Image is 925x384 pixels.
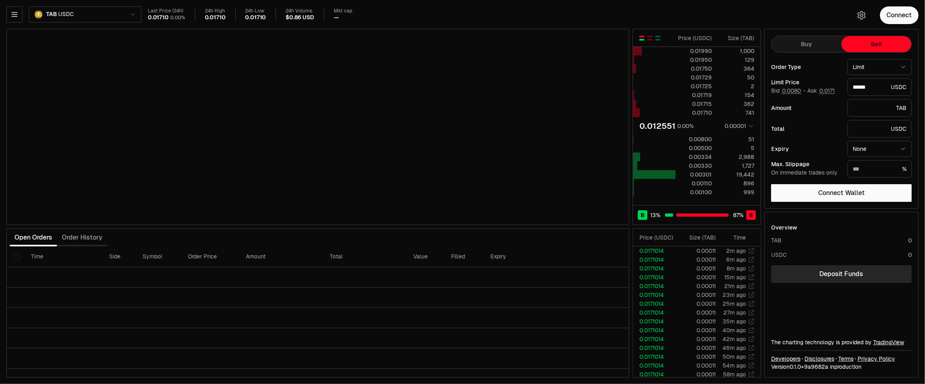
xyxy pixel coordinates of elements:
[148,8,185,14] div: Last Price (24h)
[771,105,841,111] div: Amount
[679,370,716,379] td: 0.00011
[723,371,746,378] time: 58m ago
[407,246,445,267] th: Value
[727,265,746,272] time: 8m ago
[772,36,841,52] button: Buy
[633,246,679,255] td: 0.0171014
[58,11,74,18] span: USDC
[781,87,802,94] button: 0.0080
[771,126,841,132] div: Total
[723,327,746,334] time: 40m ago
[723,309,746,316] time: 27m ago
[25,246,102,267] th: Time
[723,318,746,325] time: 35m ago
[633,273,679,282] td: 0.0171014
[723,300,746,307] time: 25m ago
[676,188,712,196] div: 0.00100
[723,344,746,351] time: 46m ago
[771,363,912,371] div: Version 0.1.0 + in production
[639,35,645,41] button: Show Buy and Sell Orders
[847,99,912,117] div: TAB
[57,230,107,246] button: Order History
[679,352,716,361] td: 0.00011
[484,246,559,267] th: Expiry
[639,120,676,132] div: 0.012551
[676,171,712,179] div: 0.00301
[679,326,716,335] td: 0.00011
[847,120,912,138] div: USDC
[880,6,919,24] button: Connect
[722,121,754,131] button: 0.00001
[723,362,746,369] time: 54m ago
[676,100,712,108] div: 0.01715
[771,146,841,152] div: Expiry
[676,65,712,73] div: 0.01750
[639,234,678,242] div: Price ( USDC )
[676,47,712,55] div: 0.01990
[633,370,679,379] td: 0.0171014
[641,211,645,219] span: B
[719,56,754,64] div: 129
[633,361,679,370] td: 0.0171014
[771,64,841,70] div: Order Type
[724,274,746,281] time: 15m ago
[719,91,754,99] div: 154
[679,264,716,273] td: 0.00011
[445,246,484,267] th: Filled
[719,47,754,55] div: 1,000
[719,135,754,143] div: 51
[633,326,679,335] td: 0.0171014
[719,65,754,73] div: 364
[719,188,754,196] div: 999
[676,162,712,170] div: 0.00330
[679,335,716,343] td: 0.00011
[807,87,835,95] span: Ask
[676,144,712,152] div: 0.00500
[719,144,754,152] div: 5
[633,299,679,308] td: 0.0171014
[847,160,912,178] div: %
[679,273,716,282] td: 0.00011
[719,171,754,179] div: 19,442
[908,251,912,259] div: 0
[205,14,226,21] div: 0.01710
[679,308,716,317] td: 0.00011
[719,34,754,42] div: Size ( TAB )
[805,355,834,363] a: Disclosures
[719,73,754,81] div: 50
[858,355,895,363] a: Privacy Policy
[205,8,226,14] div: 24h High
[676,153,712,161] div: 0.00334
[771,236,782,244] div: TAB
[719,153,754,161] div: 2,988
[726,256,746,263] time: 6m ago
[676,91,712,99] div: 0.01719
[723,335,746,343] time: 42m ago
[771,338,912,346] div: The charting technology is provided by
[148,14,169,21] div: 0.01710
[679,246,716,255] td: 0.00011
[685,234,716,242] div: Size ( TAB )
[841,36,911,52] button: Sell
[726,247,746,254] time: 2m ago
[679,317,716,326] td: 0.00011
[679,343,716,352] td: 0.00011
[676,135,712,143] div: 0.00800
[679,299,716,308] td: 0.00011
[804,363,828,370] span: 9a9682a46e2407cf51c08d921ff5d11c09373ea7
[724,282,746,290] time: 21m ago
[723,291,746,299] time: 23m ago
[10,230,57,246] button: Open Orders
[46,11,57,18] span: TAB
[771,87,806,95] span: Bid -
[323,246,407,267] th: Total
[676,34,712,42] div: Price ( USDC )
[719,162,754,170] div: 1,727
[873,339,904,346] a: TradingView
[676,56,712,64] div: 0.01950
[655,35,661,41] button: Show Buy Orders Only
[819,87,835,94] button: 0.0171
[771,223,797,232] div: Overview
[633,255,679,264] td: 0.0171014
[647,35,653,41] button: Show Sell Orders Only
